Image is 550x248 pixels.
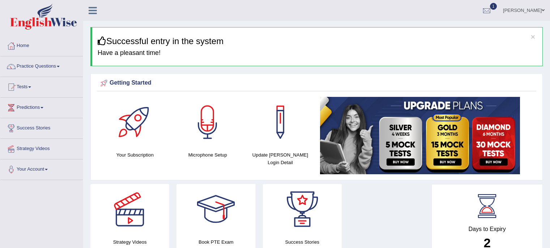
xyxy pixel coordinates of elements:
[0,36,83,54] a: Home
[98,37,537,46] h3: Successful entry in the system
[248,151,313,166] h4: Update [PERSON_NAME] Login Detail
[0,118,83,136] a: Success Stories
[531,33,535,40] button: ×
[90,238,169,246] h4: Strategy Videos
[0,159,83,178] a: Your Account
[320,97,520,174] img: small5.jpg
[175,151,240,159] h4: Microphone Setup
[0,56,83,74] a: Practice Questions
[0,77,83,95] a: Tests
[98,50,537,57] h4: Have a pleasant time!
[102,151,168,159] h4: Your Subscription
[99,78,534,89] div: Getting Started
[440,226,534,232] h4: Days to Expiry
[263,238,342,246] h4: Success Stories
[0,98,83,116] a: Predictions
[176,238,255,246] h4: Book PTE Exam
[0,139,83,157] a: Strategy Videos
[490,3,497,10] span: 1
